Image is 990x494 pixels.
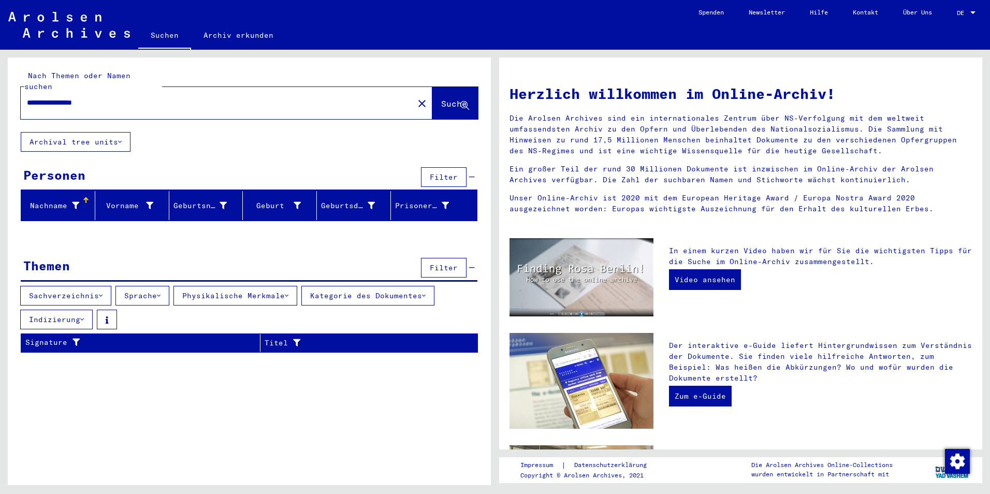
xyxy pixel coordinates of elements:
div: Prisoner # [395,197,464,214]
div: Themen [23,256,70,275]
img: yv_logo.png [933,457,972,483]
button: Sachverzeichnis [20,286,111,306]
div: Geburt‏ [247,200,301,211]
div: Titel [265,338,452,348]
p: Unser Online-Archiv ist 2020 mit dem European Heritage Award / Europa Nostra Award 2020 ausgezeic... [509,193,972,214]
mat-header-cell: Vorname [95,191,169,220]
div: Geburtsname [173,200,227,211]
div: Geburtsdatum [321,197,390,214]
button: Physikalische Merkmale [173,286,297,306]
div: Zustimmung ändern [944,448,969,473]
button: Indizierung [20,310,93,329]
a: Suchen [138,23,191,50]
div: Prisoner # [395,200,449,211]
img: video.jpg [509,238,653,316]
span: DE [957,9,968,17]
div: Nachname [25,200,79,211]
a: Datenschutzerklärung [566,460,659,471]
div: Nachname [25,197,95,214]
div: Titel [265,335,465,351]
p: Der interaktive e-Guide liefert Hintergrundwissen zum Verständnis der Dokumente. Sie finden viele... [669,340,972,384]
div: Vorname [99,197,169,214]
button: Sprache [115,286,169,306]
img: Zustimmung ändern [945,449,970,474]
div: | [520,460,659,471]
img: eguide.jpg [509,333,653,429]
button: Suche [432,87,478,119]
div: Geburtsname [173,197,243,214]
p: Ein großer Teil der rund 30 Millionen Dokumente ist inzwischen im Online-Archiv der Arolsen Archi... [509,164,972,185]
mat-label: Nach Themen oder Namen suchen [24,71,130,91]
button: Archival tree units [21,132,130,152]
div: Personen [23,166,85,184]
mat-header-cell: Geburtsname [169,191,243,220]
div: Geburt‏ [247,197,316,214]
p: Die Arolsen Archives sind ein internationales Zentrum über NS-Verfolgung mit dem weltweit umfasse... [509,113,972,156]
p: Copyright © Arolsen Archives, 2021 [520,471,659,480]
mat-header-cell: Geburtsdatum [317,191,391,220]
mat-header-cell: Geburt‏ [243,191,317,220]
span: Filter [430,172,458,182]
button: Clear [412,93,432,113]
p: wurden entwickelt in Partnerschaft mit [751,470,893,479]
a: Video ansehen [669,269,741,290]
div: Signature [25,337,247,348]
mat-icon: close [416,97,428,110]
span: Filter [430,263,458,272]
mat-header-cell: Prisoner # [391,191,477,220]
p: Die Arolsen Archives Online-Collections [751,460,893,470]
button: Kategorie des Dokumentes [301,286,434,306]
a: Zum e-Guide [669,386,732,406]
button: Filter [421,258,467,278]
button: Filter [421,167,467,187]
a: Archiv erkunden [191,23,286,48]
mat-header-cell: Nachname [21,191,95,220]
div: Geburtsdatum [321,200,375,211]
img: Arolsen_neg.svg [8,12,130,38]
p: In einem kurzen Video haben wir für Sie die wichtigsten Tipps für die Suche im Online-Archiv zusa... [669,245,972,267]
a: Impressum [520,460,561,471]
div: Signature [25,335,260,351]
span: Suche [441,98,467,109]
h1: Herzlich willkommen im Online-Archiv! [509,83,972,105]
div: Vorname [99,200,153,211]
